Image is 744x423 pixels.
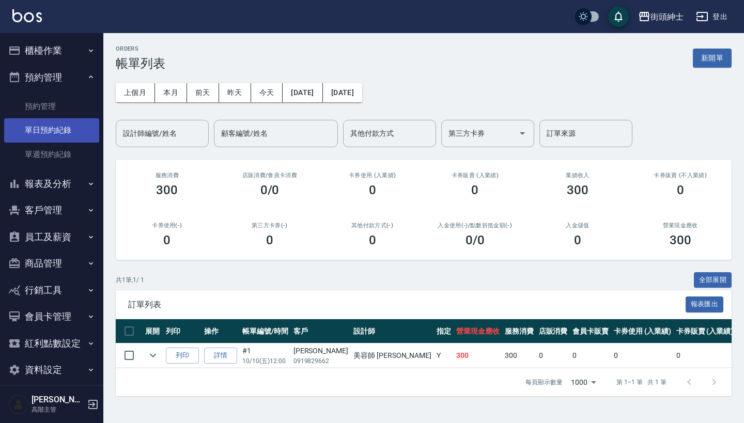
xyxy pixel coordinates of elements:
[536,343,570,368] td: 0
[116,45,165,52] h2: ORDERS
[293,356,348,366] p: 0919829662
[128,172,206,179] h3: 服務消費
[539,222,617,229] h2: 入金儲值
[145,348,161,363] button: expand row
[4,303,99,330] button: 會員卡管理
[323,83,362,102] button: [DATE]
[260,183,280,197] h3: 0/0
[567,368,600,396] div: 1000
[4,330,99,357] button: 紅利點數設定
[166,348,199,364] button: 列印
[128,300,686,310] span: 訂單列表
[454,343,502,368] td: 300
[611,343,674,368] td: 0
[163,319,202,343] th: 列印
[4,143,99,166] a: 單週預約紀錄
[567,183,588,197] h3: 300
[677,183,684,197] h3: 0
[4,118,99,142] a: 單日預約紀錄
[155,83,187,102] button: 本月
[4,95,99,118] a: 預約管理
[502,343,536,368] td: 300
[514,125,531,142] button: Open
[471,183,478,197] h3: 0
[369,183,376,197] h3: 0
[570,343,611,368] td: 0
[539,172,617,179] h2: 業績收入
[369,233,376,247] h3: 0
[608,6,629,27] button: save
[674,319,736,343] th: 卡券販賣 (入業績)
[466,233,485,247] h3: 0 /0
[351,319,434,343] th: 設計師
[686,296,724,312] button: 報表匯出
[351,343,434,368] td: 美容師 [PERSON_NAME]
[143,319,163,343] th: 展開
[570,319,611,343] th: 會員卡販賣
[32,395,84,405] h5: [PERSON_NAME]
[616,378,667,387] p: 第 1–1 筆 共 1 筆
[8,394,29,415] img: Person
[574,233,581,247] h3: 0
[163,233,171,247] h3: 0
[611,319,674,343] th: 卡券使用 (入業績)
[674,343,736,368] td: 0
[641,172,719,179] h2: 卡券販賣 (不入業績)
[634,6,688,27] button: 街頭紳士
[525,378,563,387] p: 每頁顯示數量
[128,222,206,229] h2: 卡券使用(-)
[4,250,99,277] button: 商品管理
[434,343,454,368] td: Y
[231,172,309,179] h2: 店販消費 /會員卡消費
[240,319,291,343] th: 帳單編號/時間
[641,222,719,229] h2: 營業現金應收
[240,343,291,368] td: #1
[283,83,322,102] button: [DATE]
[202,319,240,343] th: 操作
[242,356,288,366] p: 10/10 (五) 12:00
[686,299,724,309] a: 報表匯出
[650,10,684,23] div: 街頭紳士
[434,319,454,343] th: 指定
[693,49,732,68] button: 新開單
[436,222,514,229] h2: 入金使用(-) /點數折抵金額(-)
[156,183,178,197] h3: 300
[4,37,99,64] button: 櫃檯作業
[12,9,42,22] img: Logo
[187,83,219,102] button: 前天
[692,7,732,26] button: 登出
[231,222,309,229] h2: 第三方卡券(-)
[4,356,99,383] button: 資料設定
[4,64,99,91] button: 預約管理
[32,405,84,414] p: 高階主管
[670,233,691,247] h3: 300
[436,172,514,179] h2: 卡券販賣 (入業績)
[204,348,237,364] a: 詳情
[251,83,283,102] button: 今天
[694,272,732,288] button: 全部展開
[293,346,348,356] div: [PERSON_NAME]
[333,222,411,229] h2: 其他付款方式(-)
[4,197,99,224] button: 客戶管理
[333,172,411,179] h2: 卡券使用 (入業績)
[4,224,99,250] button: 員工及薪資
[4,277,99,304] button: 行銷工具
[454,319,502,343] th: 營業現金應收
[4,170,99,197] button: 報表及分析
[536,319,570,343] th: 店販消費
[116,275,144,285] p: 共 1 筆, 1 / 1
[116,56,165,71] h3: 帳單列表
[502,319,536,343] th: 服務消費
[116,83,155,102] button: 上個月
[291,319,351,343] th: 客戶
[219,83,251,102] button: 昨天
[693,53,732,62] a: 新開單
[266,233,273,247] h3: 0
